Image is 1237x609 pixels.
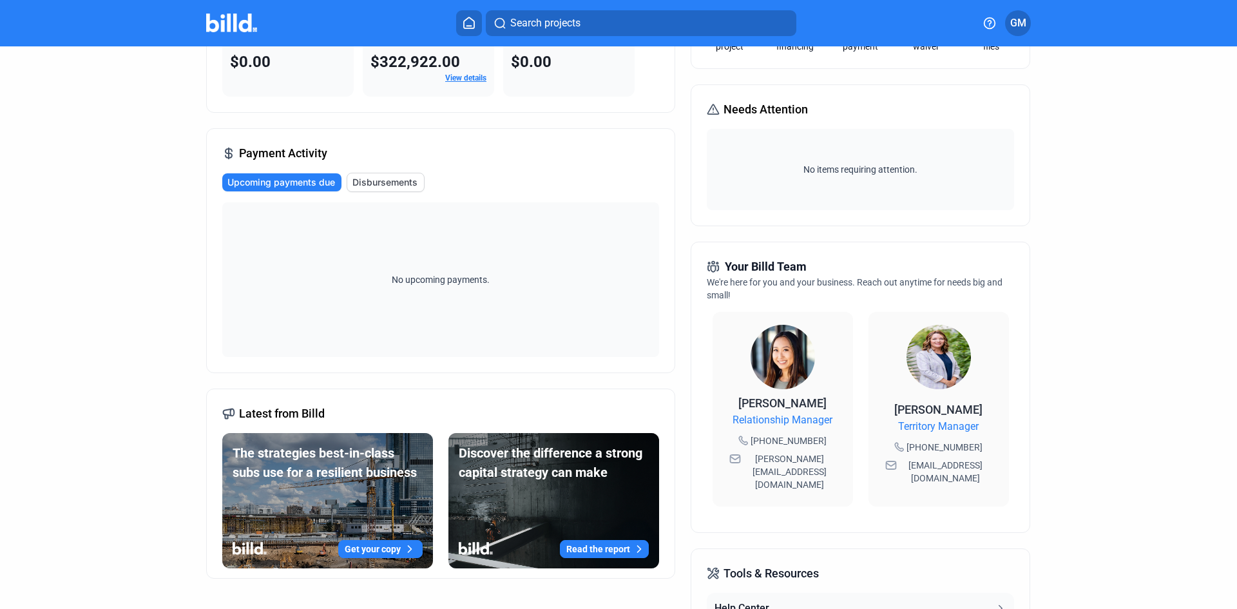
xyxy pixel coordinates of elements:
[725,258,807,276] span: Your Billd Team
[239,405,325,423] span: Latest from Billd
[899,459,992,485] span: [EMAIL_ADDRESS][DOMAIN_NAME]
[751,325,815,389] img: Relationship Manager
[894,403,983,416] span: [PERSON_NAME]
[560,540,649,558] button: Read the report
[459,443,649,482] div: Discover the difference a strong capital strategy can make
[1005,10,1031,36] button: GM
[743,452,836,491] span: [PERSON_NAME][EMAIL_ADDRESS][DOMAIN_NAME]
[227,176,335,189] span: Upcoming payments due
[239,144,327,162] span: Payment Activity
[222,173,341,191] button: Upcoming payments due
[383,273,498,286] span: No upcoming payments.
[511,53,551,71] span: $0.00
[486,10,796,36] button: Search projects
[733,412,832,428] span: Relationship Manager
[738,396,827,410] span: [PERSON_NAME]
[352,176,417,189] span: Disbursements
[230,53,271,71] span: $0.00
[724,565,819,583] span: Tools & Resources
[206,14,257,32] img: Billd Company Logo
[751,434,827,447] span: [PHONE_NUMBER]
[445,73,486,82] a: View details
[707,277,1002,300] span: We're here for you and your business. Reach out anytime for needs big and small!
[370,53,460,71] span: $322,922.00
[906,441,983,454] span: [PHONE_NUMBER]
[1010,15,1026,31] span: GM
[712,163,1008,176] span: No items requiring attention.
[338,540,423,558] button: Get your copy
[906,325,971,389] img: Territory Manager
[510,15,580,31] span: Search projects
[233,443,423,482] div: The strategies best-in-class subs use for a resilient business
[347,173,425,192] button: Disbursements
[724,101,808,119] span: Needs Attention
[898,419,979,434] span: Territory Manager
